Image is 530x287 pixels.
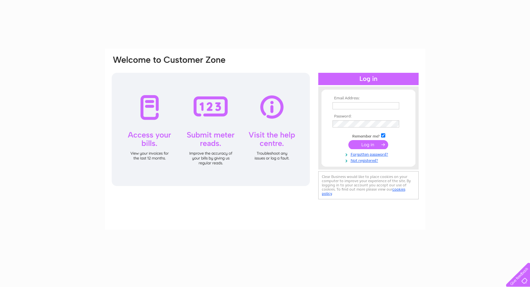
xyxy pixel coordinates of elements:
[318,171,419,199] div: Clear Business would like to place cookies on your computer to improve your experience of the sit...
[333,151,406,157] a: Forgotten password?
[348,140,388,149] input: Submit
[322,187,405,196] a: cookies policy
[333,157,406,163] a: Not registered?
[331,132,406,139] td: Remember me?
[331,114,406,119] th: Password:
[331,96,406,101] th: Email Address:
